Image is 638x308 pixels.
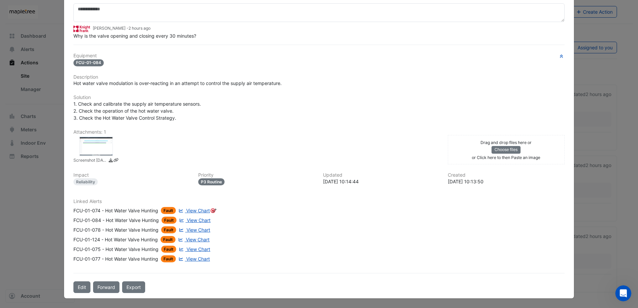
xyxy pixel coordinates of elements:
a: View Chart [177,255,210,262]
div: P3 Routine [198,178,225,185]
div: FCU-01-078 - Hot Water Valve Hunting [73,226,158,233]
span: View Chart [186,208,210,213]
a: View Chart [177,207,210,214]
div: Reliability [73,178,98,185]
div: Tooltip anchor [210,208,216,214]
div: FCU-01-074 - Hot Water Valve Hunting [73,207,158,214]
h6: Updated [323,172,440,178]
span: Fault [161,236,176,243]
h6: Equipment [73,53,565,59]
span: Fault [161,207,176,214]
a: View Chart [178,246,210,253]
small: or Click here to then Paste an image [472,155,540,160]
button: Choose files [492,146,521,153]
span: 2025-08-21 10:14:44 [128,26,150,31]
small: Drag and drop files here or [481,140,532,145]
span: View Chart [187,217,211,223]
div: FCU-01-084 - Hot Water Valve Hunting [73,217,159,224]
iframe: Intercom live chat [615,285,631,301]
span: Fault [162,217,177,224]
small: Screenshot 2025-08-21 at 10.13.36.png [73,157,107,164]
div: [DATE] 10:13:50 [448,178,565,185]
a: Copy link to clipboard [113,157,118,164]
div: [DATE] 10:14:44 [323,178,440,185]
div: FCU-01-077 - Hot Water Valve Hunting [73,255,158,262]
span: Fault [161,255,176,262]
a: Export [122,281,145,293]
h6: Impact [73,172,190,178]
span: View Chart [186,256,210,262]
img: Knight Frank UK [73,25,90,32]
a: View Chart [178,217,211,224]
span: FCU-01-084 [73,59,104,66]
a: View Chart [177,236,210,243]
a: Download [108,157,113,164]
span: Fault [161,226,176,233]
h6: Solution [73,95,565,100]
button: Forward [93,281,119,293]
span: View Chart [187,246,210,252]
div: Screenshot 2025-08-21 at 10.13.36.png [79,136,113,156]
span: Why is the valve opening and closing every 30 minutes? [73,33,196,39]
div: FCU-01-124 - Hot Water Valve Hunting [73,236,158,243]
h6: Created [448,172,565,178]
h6: Attachments: 1 [73,129,565,135]
small: [PERSON_NAME] - [93,25,150,31]
span: View Chart [186,237,210,242]
h6: Priority [198,172,315,178]
span: Fault [161,246,176,253]
h6: Linked Alerts [73,199,565,204]
a: View Chart [178,226,210,233]
span: View Chart [187,227,210,233]
span: Hot water valve modulation is over-reacting in an attempt to control the supply air temperature. [73,80,282,86]
h6: Description [73,74,565,80]
div: FCU-01-075 - Hot Water Valve Hunting [73,246,158,253]
button: Edit [73,281,90,293]
span: 1. Check and calibrate the supply air temperature sensors. 2. Check the operation of the hot wate... [73,101,201,121]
